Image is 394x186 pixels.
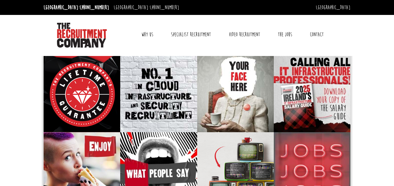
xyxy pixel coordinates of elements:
[224,27,265,42] a: Video Recruitment
[57,23,107,48] img: The Recruitment Company
[42,2,111,12] li: [GEOGRAPHIC_DATA]:
[273,27,297,42] a: The Jobs
[316,4,350,11] a: [GEOGRAPHIC_DATA]
[166,27,216,42] a: Specialist Recruitment
[137,27,158,42] a: Why Us
[150,4,179,11] a: [PHONE_NUMBER]
[80,4,109,11] a: [PHONE_NUMBER]
[112,2,181,12] li: [GEOGRAPHIC_DATA]:
[305,27,328,42] a: Contact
